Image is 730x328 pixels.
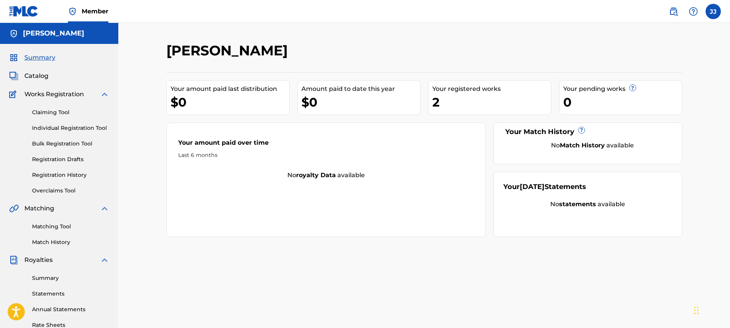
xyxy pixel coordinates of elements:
[171,94,289,111] div: $0
[503,200,672,209] div: No available
[503,182,586,192] div: Your Statements
[9,90,19,99] img: Works Registration
[24,53,55,62] span: Summary
[709,213,730,275] iframe: Resource Center
[503,127,672,137] div: Your Match History
[82,7,108,16] span: Member
[563,94,682,111] div: 0
[559,200,596,208] strong: statements
[32,305,109,313] a: Annual Statements
[9,53,18,62] img: Summary
[23,29,84,38] h5: John L Jorgensen
[666,4,681,19] a: Public Search
[520,183,545,191] span: [DATE]
[579,127,585,133] span: ?
[301,84,420,94] div: Amount paid to date this year
[560,142,605,149] strong: Match History
[32,238,109,246] a: Match History
[706,4,721,19] div: User Menu
[692,291,730,328] iframe: Chat Widget
[9,71,48,81] a: CatalogCatalog
[630,85,636,91] span: ?
[24,255,53,265] span: Royalties
[9,204,19,213] img: Matching
[178,138,474,151] div: Your amount paid over time
[68,7,77,16] img: Top Rightsholder
[686,4,701,19] div: Help
[689,7,698,16] img: help
[301,94,420,111] div: $0
[100,204,109,213] img: expand
[32,290,109,298] a: Statements
[178,151,474,159] div: Last 6 months
[24,90,84,99] span: Works Registration
[32,274,109,282] a: Summary
[694,299,699,322] div: Drag
[166,42,292,59] h2: [PERSON_NAME]
[9,29,18,38] img: Accounts
[432,84,551,94] div: Your registered works
[32,140,109,148] a: Bulk Registration Tool
[9,53,55,62] a: SummarySummary
[513,141,672,150] div: No available
[32,108,109,116] a: Claiming Tool
[100,90,109,99] img: expand
[669,7,678,16] img: search
[32,223,109,231] a: Matching Tool
[32,171,109,179] a: Registration History
[296,171,336,179] strong: royalty data
[32,155,109,163] a: Registration Drafts
[100,255,109,265] img: expand
[563,84,682,94] div: Your pending works
[9,6,39,17] img: MLC Logo
[432,94,551,111] div: 2
[167,171,486,180] div: No available
[9,71,18,81] img: Catalog
[32,187,109,195] a: Overclaims Tool
[32,124,109,132] a: Individual Registration Tool
[171,84,289,94] div: Your amount paid last distribution
[9,255,18,265] img: Royalties
[24,71,48,81] span: Catalog
[24,204,54,213] span: Matching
